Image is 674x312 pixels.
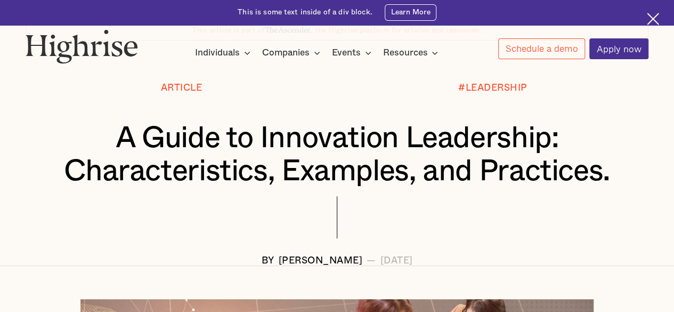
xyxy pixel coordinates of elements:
div: — [367,255,376,266]
div: [PERSON_NAME] [279,255,363,266]
a: Schedule a demo [498,38,585,59]
div: [DATE] [380,255,412,266]
div: Companies [262,46,310,59]
div: #LEADERSHIP [458,83,527,93]
a: Apply now [589,38,648,59]
div: Resources [383,46,441,59]
div: Individuals [195,46,240,59]
a: Learn More [385,4,436,21]
div: BY [262,255,274,266]
img: Cross icon [647,13,659,25]
img: Highrise logo [26,29,138,63]
div: Events [332,46,375,59]
div: Events [332,46,361,59]
div: This is some text inside of a div block. [238,7,372,18]
h1: A Guide to Innovation Leadership: Characteristics, Examples, and Practices. [52,122,622,188]
div: Individuals [195,46,254,59]
div: Resources [383,46,427,59]
div: Companies [262,46,323,59]
div: Article [161,83,202,93]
